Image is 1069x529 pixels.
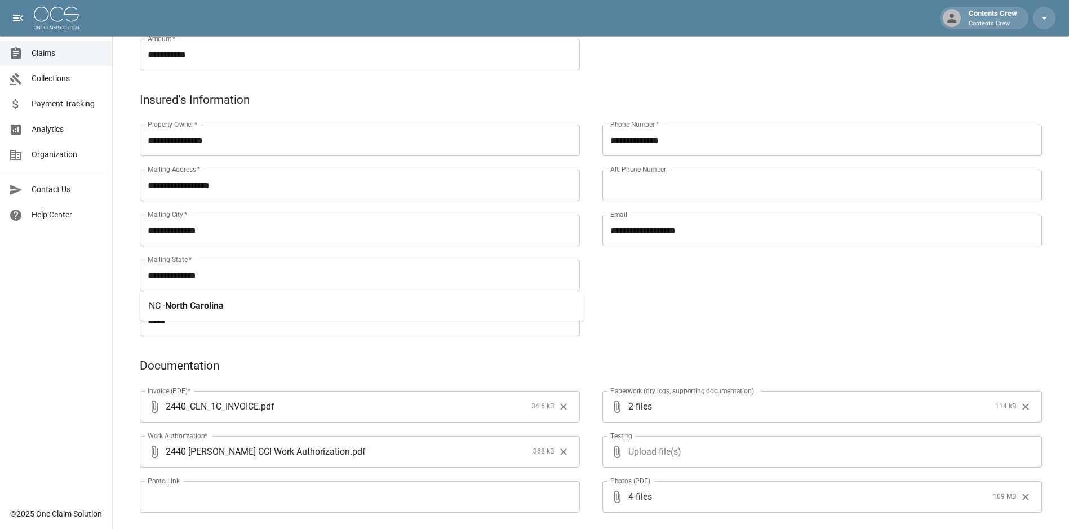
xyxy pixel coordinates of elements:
[148,255,192,264] label: Mailing State
[166,400,259,413] span: 2440_CLN_1C_INVOICE
[165,300,188,311] span: North
[1017,488,1034,505] button: Clear
[32,47,103,59] span: Claims
[148,165,200,174] label: Mailing Address
[555,443,572,460] button: Clear
[32,209,103,221] span: Help Center
[166,445,350,458] span: 2440 [PERSON_NAME] CCI Work Authorization
[148,119,198,129] label: Property Owner
[32,98,103,110] span: Payment Tracking
[32,73,103,85] span: Collections
[32,123,103,135] span: Analytics
[964,8,1022,28] div: Contents Crew
[969,19,1017,29] p: Contents Crew
[993,491,1016,503] span: 109 MB
[148,34,176,43] label: Amount
[32,184,103,195] span: Contact Us
[149,300,165,311] span: NC -
[531,401,554,412] span: 34.6 kB
[350,445,366,458] span: . pdf
[628,391,991,423] span: 2 files
[32,149,103,161] span: Organization
[7,7,29,29] button: open drawer
[190,300,224,311] span: Carolina
[34,7,79,29] img: ocs-logo-white-transparent.png
[148,386,191,395] label: Invoice (PDF)*
[10,508,102,519] div: © 2025 One Claim Solution
[995,401,1016,412] span: 114 kB
[610,386,754,395] label: Paperwork (dry logs, supporting documentation)
[148,431,208,441] label: Work Authorization*
[1017,398,1034,415] button: Clear
[610,431,632,441] label: Testing
[628,481,989,513] span: 4 files
[610,165,666,174] label: Alt. Phone Number
[148,476,180,486] label: Photo Link
[555,398,572,415] button: Clear
[610,119,659,129] label: Phone Number
[533,446,554,457] span: 368 kB
[148,210,188,219] label: Mailing City
[628,436,1012,468] span: Upload file(s)
[610,210,627,219] label: Email
[610,476,650,486] label: Photos (PDF)
[259,400,274,413] span: . pdf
